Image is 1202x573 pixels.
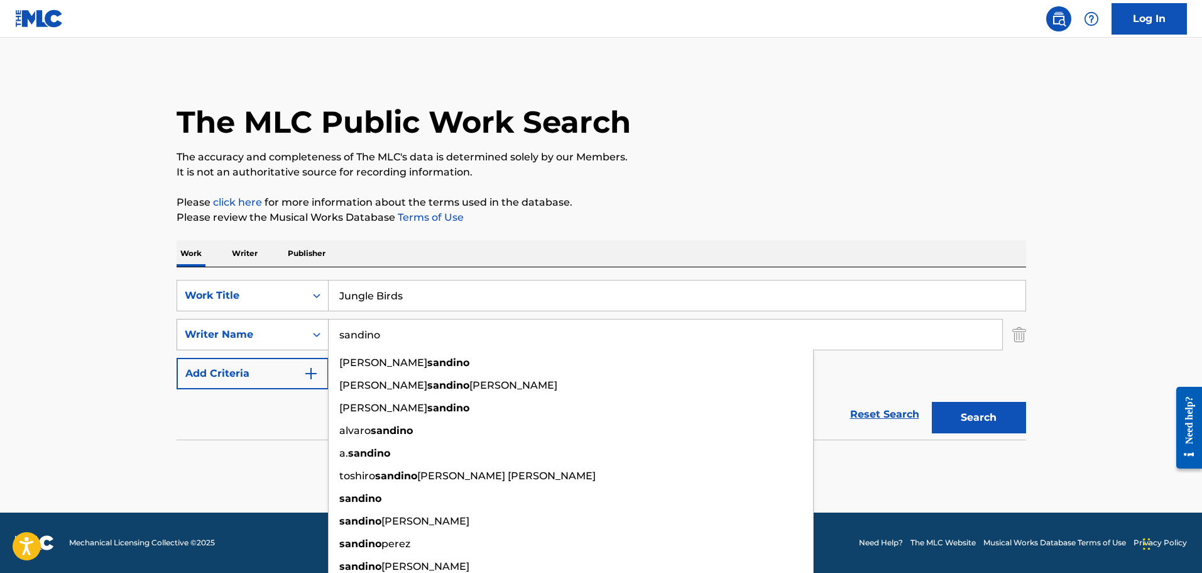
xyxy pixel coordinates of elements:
img: 9d2ae6d4665cec9f34b9.svg [303,366,319,381]
a: Privacy Policy [1134,537,1187,548]
a: Reset Search [844,401,926,428]
div: Work Title [185,288,298,303]
strong: sandino [371,425,413,437]
a: Musical Works Database Terms of Use [983,537,1126,548]
span: perez [381,538,410,550]
h1: The MLC Public Work Search [177,103,631,141]
p: Please for more information about the terms used in the database. [177,195,1026,210]
button: Search [932,402,1026,433]
span: [PERSON_NAME] [339,357,427,369]
a: Terms of Use [395,211,464,223]
span: [PERSON_NAME] [469,379,557,391]
a: Need Help? [859,537,903,548]
img: help [1084,11,1099,26]
strong: sandino [339,492,381,504]
a: Log In [1112,3,1187,35]
div: Drag [1143,525,1150,563]
p: Work [177,240,205,267]
form: Search Form [177,280,1026,440]
a: Public Search [1046,6,1071,31]
span: alvaro [339,425,371,437]
p: Publisher [284,240,329,267]
span: Mechanical Licensing Collective © 2025 [69,537,215,548]
p: Please review the Musical Works Database [177,210,1026,225]
p: The accuracy and completeness of The MLC's data is determined solely by our Members. [177,150,1026,165]
img: MLC Logo [15,9,63,28]
iframe: Resource Center [1167,377,1202,478]
div: Help [1079,6,1104,31]
button: Add Criteria [177,358,329,389]
p: Writer [228,240,261,267]
span: [PERSON_NAME] [381,560,469,572]
div: Writer Name [185,327,298,342]
p: It is not an authoritative source for recording information. [177,165,1026,180]
span: toshiro [339,470,375,482]
strong: sandino [339,560,381,572]
strong: sandino [427,402,469,414]
span: [PERSON_NAME] [381,515,469,527]
img: Delete Criterion [1012,319,1026,350]
span: a. [339,447,348,459]
strong: sandino [427,357,469,369]
span: [PERSON_NAME] [PERSON_NAME] [417,470,596,482]
a: click here [213,196,262,208]
strong: sandino [339,515,381,527]
img: search [1051,11,1066,26]
span: [PERSON_NAME] [339,402,427,414]
a: The MLC Website [910,537,976,548]
span: [PERSON_NAME] [339,379,427,391]
strong: sandino [348,447,390,459]
strong: sandino [427,379,469,391]
strong: sandino [339,538,381,550]
img: logo [15,535,54,550]
strong: sandino [375,470,417,482]
iframe: Chat Widget [1139,513,1202,573]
